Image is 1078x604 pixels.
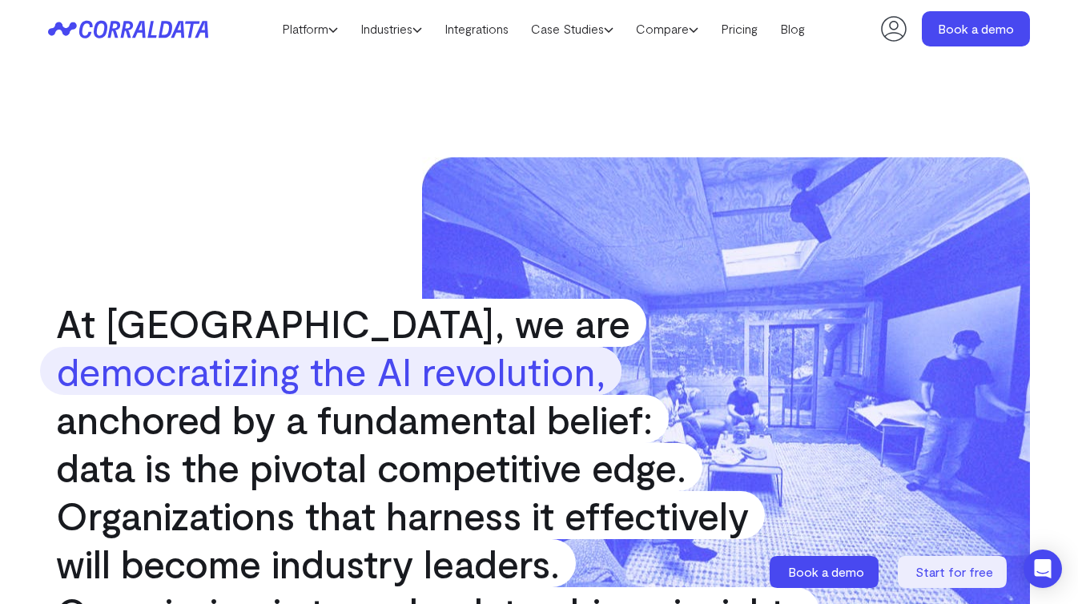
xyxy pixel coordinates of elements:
[898,556,1010,588] a: Start for free
[710,17,769,41] a: Pricing
[520,17,625,41] a: Case Studies
[1024,550,1062,588] div: Open Intercom Messenger
[433,17,520,41] a: Integrations
[769,17,816,41] a: Blog
[40,347,621,395] strong: democratizing the AI revolution,
[922,11,1030,46] a: Book a demo
[40,299,646,347] span: At [GEOGRAPHIC_DATA], we are
[271,17,349,41] a: Platform
[40,491,765,539] span: Organizations that harness it effectively
[625,17,710,41] a: Compare
[40,443,702,491] span: data is the pivotal competitive edge.
[349,17,433,41] a: Industries
[40,539,576,587] span: will become industry leaders.
[40,395,669,443] span: anchored by a fundamental belief:
[915,564,993,579] span: Start for free
[770,556,882,588] a: Book a demo
[788,564,864,579] span: Book a demo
